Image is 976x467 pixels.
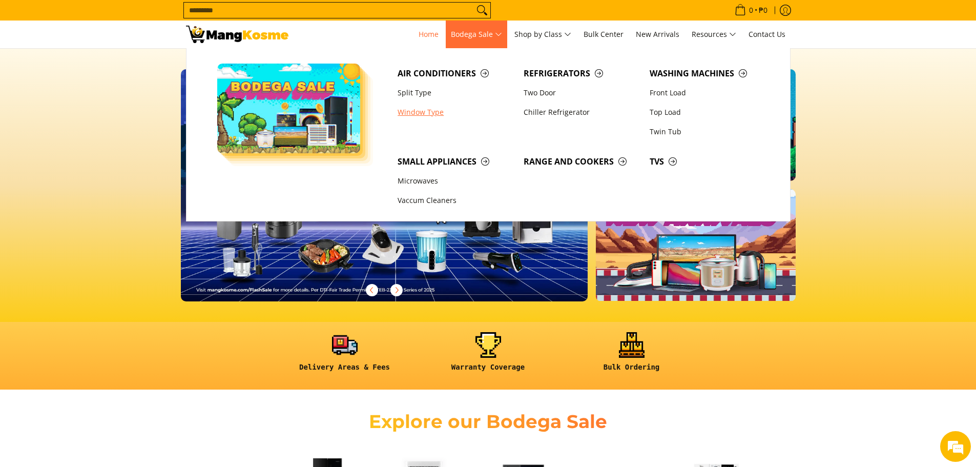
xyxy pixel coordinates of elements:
a: Home [413,21,444,48]
a: Refrigerators [518,64,645,83]
a: Air Conditioners [392,64,518,83]
a: Resources [687,21,741,48]
button: Previous [361,279,383,301]
img: Desktop homepage 29339654 2507 42fb b9ff a0650d39e9ed [181,69,588,301]
a: Top Load [645,103,771,122]
a: Window Type [392,103,518,122]
img: Bodega Sale [217,64,361,153]
span: Bulk Center [584,29,624,39]
a: Vaccum Cleaners [392,191,518,211]
nav: Main Menu [299,21,791,48]
button: Search [474,3,490,18]
a: New Arrivals [631,21,684,48]
span: Refrigerators [524,67,639,80]
span: Small Appliances [398,155,513,168]
a: Bodega Sale [446,21,507,48]
span: Resources [692,28,736,41]
span: Home [419,29,439,39]
a: Small Appliances [392,152,518,171]
span: • [732,5,771,16]
span: Range and Cookers [524,155,639,168]
button: Next [385,279,408,301]
span: ₱0 [757,7,769,14]
h2: Explore our Bodega Sale [340,410,637,433]
a: Shop by Class [509,21,576,48]
a: Twin Tub [645,122,771,141]
a: Two Door [518,83,645,103]
span: Washing Machines [650,67,765,80]
span: Shop by Class [514,28,571,41]
a: Front Load [645,83,771,103]
a: Washing Machines [645,64,771,83]
a: Contact Us [743,21,791,48]
a: Range and Cookers [518,152,645,171]
a: TVs [645,152,771,171]
img: Mang Kosme: Your Home Appliances Warehouse Sale Partner! [186,26,288,43]
span: 0 [747,7,755,14]
a: <h6><strong>Delivery Areas & Fees</strong></h6> [278,332,411,380]
a: Chiller Refrigerator [518,103,645,122]
span: TVs [650,155,765,168]
span: Air Conditioners [398,67,513,80]
span: Contact Us [749,29,785,39]
span: New Arrivals [636,29,679,39]
span: Bodega Sale [451,28,502,41]
a: Bulk Center [578,21,629,48]
a: Microwaves [392,172,518,191]
a: <h6><strong>Warranty Coverage</strong></h6> [422,332,555,380]
a: Split Type [392,83,518,103]
a: <h6><strong>Bulk Ordering</strong></h6> [565,332,698,380]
